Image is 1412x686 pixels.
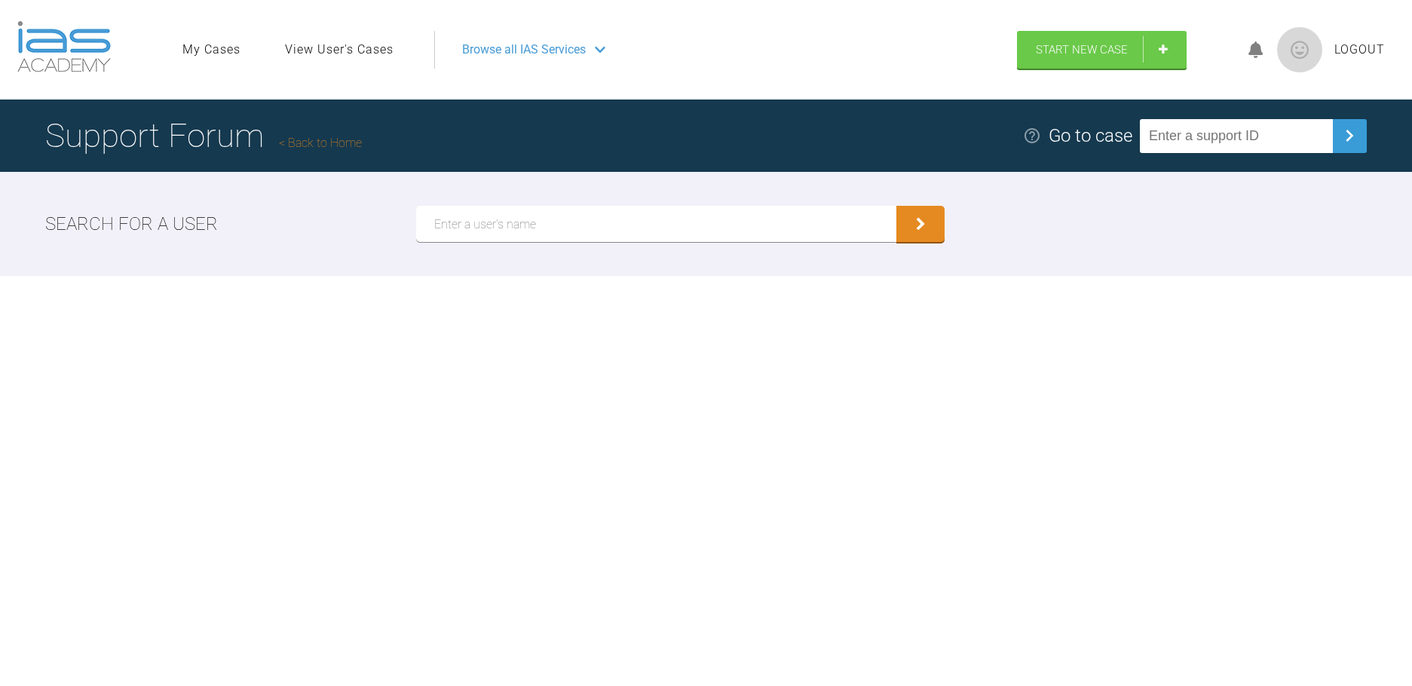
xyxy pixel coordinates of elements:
[1277,27,1322,72] img: profile.png
[182,40,240,60] a: My Cases
[17,21,111,72] img: logo-light.3e3ef733.png
[1023,127,1041,145] img: help.e70b9f3d.svg
[1140,119,1333,153] input: Enter a support ID
[285,40,394,60] a: View User's Cases
[1036,43,1128,57] span: Start New Case
[1337,124,1361,148] img: chevronRight.28bd32b0.svg
[45,210,218,238] h2: Search for a user
[1334,40,1385,60] a: Logout
[279,136,362,150] a: Back to Home
[1049,121,1132,150] div: Go to case
[1017,31,1187,69] a: Start New Case
[45,109,362,162] h1: Support Forum
[462,40,586,60] span: Browse all IAS Services
[416,206,896,242] input: Enter a user's name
